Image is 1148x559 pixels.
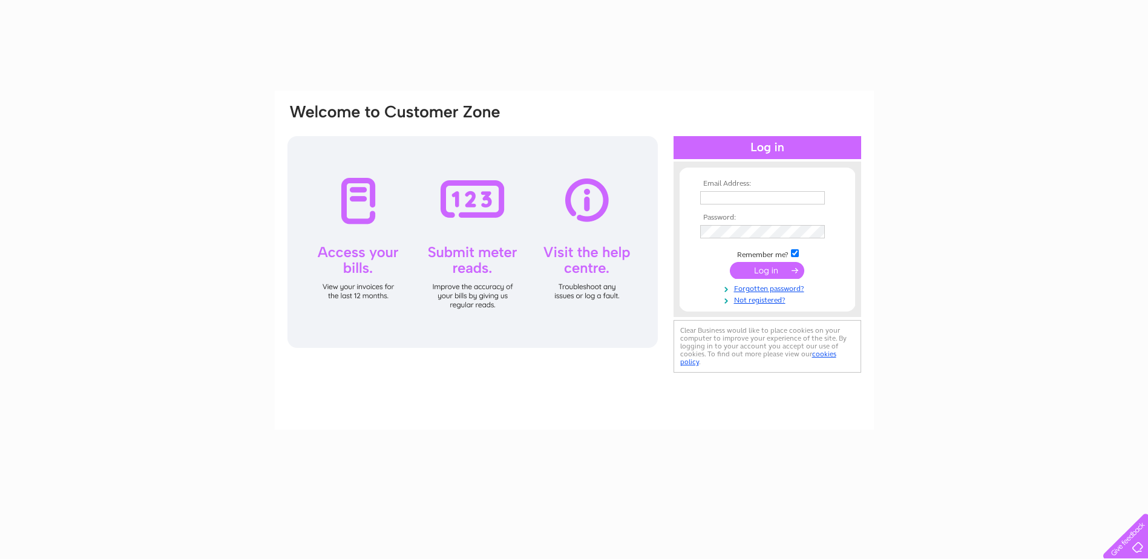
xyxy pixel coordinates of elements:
[730,262,804,279] input: Submit
[697,247,838,260] td: Remember me?
[674,320,861,373] div: Clear Business would like to place cookies on your computer to improve your experience of the sit...
[700,282,838,293] a: Forgotten password?
[697,180,838,188] th: Email Address:
[697,214,838,222] th: Password:
[680,350,836,366] a: cookies policy
[700,293,838,305] a: Not registered?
